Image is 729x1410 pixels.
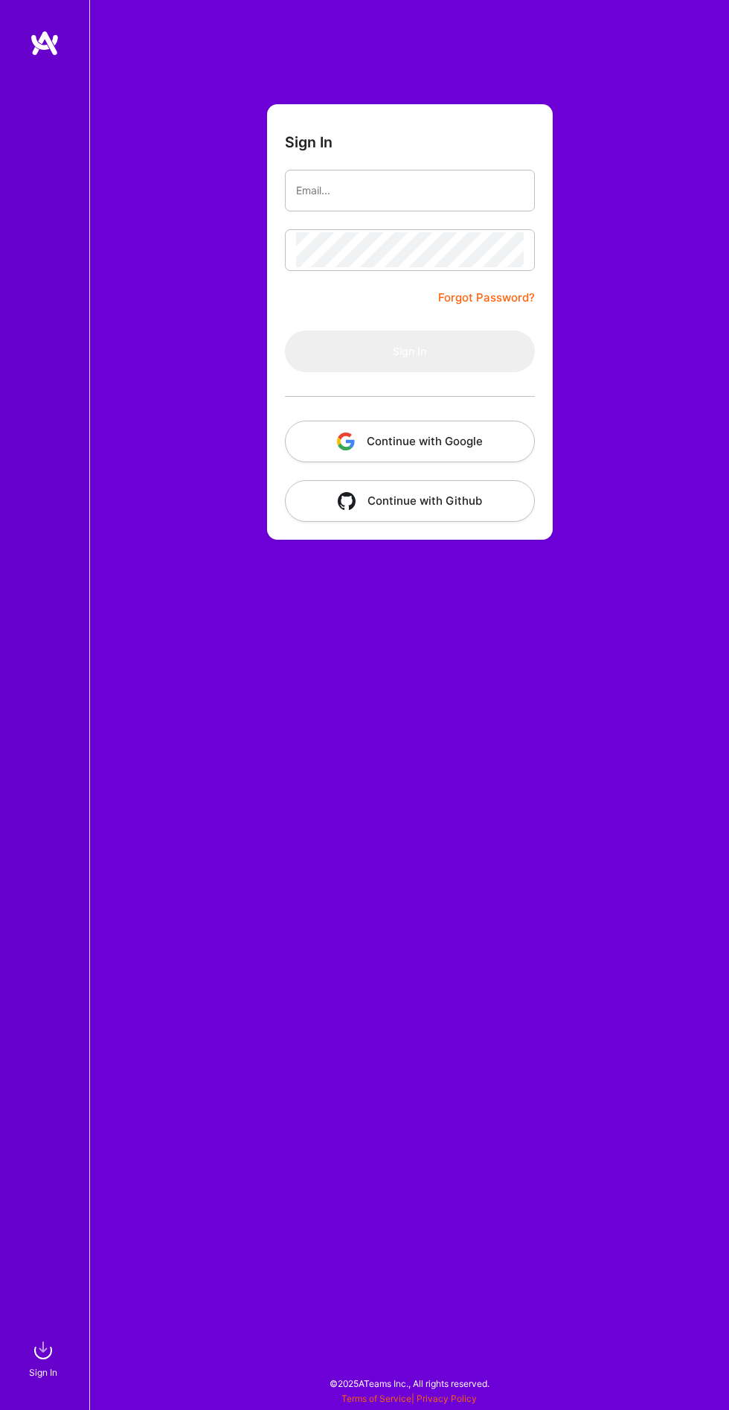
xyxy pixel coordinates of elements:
[285,421,535,462] button: Continue with Google
[31,1336,58,1380] a: sign inSign In
[341,1393,477,1404] span: |
[438,289,535,307] a: Forgot Password?
[285,134,333,152] h3: Sign In
[29,1365,57,1380] div: Sign In
[338,492,356,510] img: icon
[285,480,535,522] button: Continue with Github
[417,1393,477,1404] a: Privacy Policy
[89,1365,729,1403] div: © 2025 ATeams Inc., All rights reserved.
[341,1393,411,1404] a: Terms of Service
[285,331,535,372] button: Sign In
[30,30,60,57] img: logo
[296,173,524,208] input: Email...
[337,433,355,450] img: icon
[28,1336,58,1365] img: sign in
